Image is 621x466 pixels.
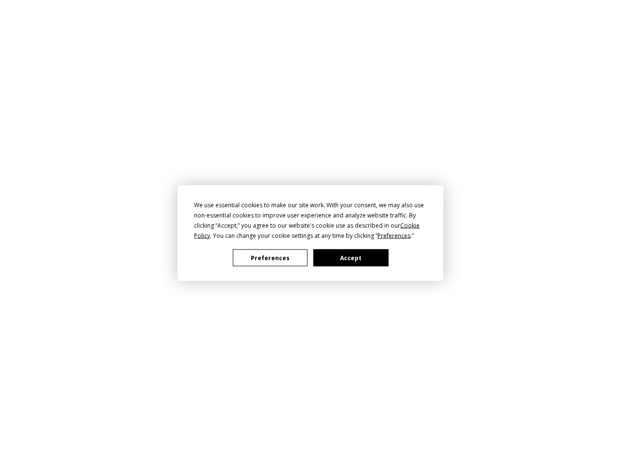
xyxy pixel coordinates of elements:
span: Cookie Policy [194,221,420,240]
div: We use essential cookies to make our site work. With your consent, we may also use non-essential ... [194,200,427,241]
button: Preferences [233,250,308,266]
div: Cookie Consent Prompt [178,185,443,281]
span: Preferences [377,232,410,240]
button: Accept [313,250,388,266]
